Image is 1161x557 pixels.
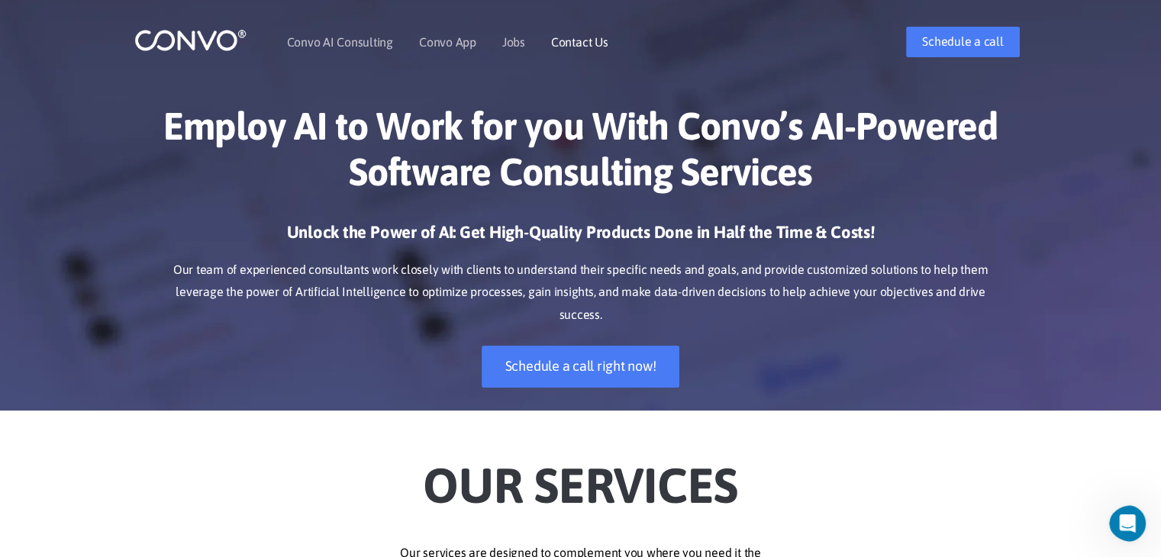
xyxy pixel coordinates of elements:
[157,221,1005,255] h3: Unlock the Power of AI: Get High-Quality Products Done in Half the Time & Costs!
[157,259,1005,327] p: Our team of experienced consultants work closely with clients to understand their specific needs ...
[157,433,1005,519] h2: Our Services
[1109,505,1156,542] iframe: Intercom live chat
[502,36,525,48] a: Jobs
[906,27,1019,57] a: Schedule a call
[419,36,476,48] a: Convo App
[551,36,608,48] a: Contact Us
[287,36,393,48] a: Convo AI Consulting
[157,103,1005,206] h1: Employ AI to Work for you With Convo’s AI-Powered Software Consulting Services
[482,346,680,388] a: Schedule a call right now!
[134,28,247,52] img: logo_1.png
